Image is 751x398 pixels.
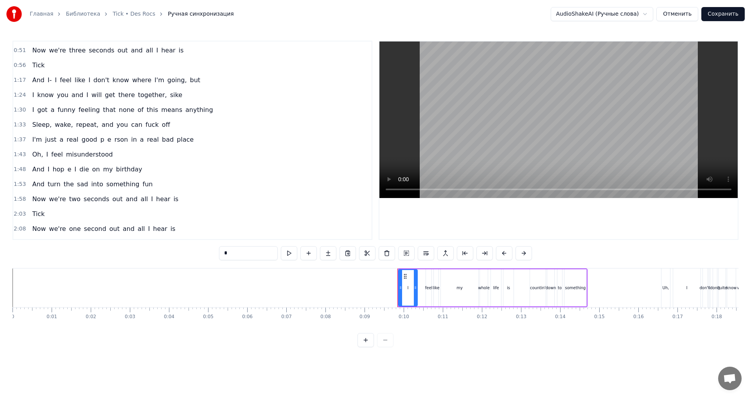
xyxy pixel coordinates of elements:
span: And [31,165,45,174]
span: I [31,105,35,114]
span: 1:43 [14,151,26,158]
span: feel [59,76,72,85]
span: I [86,90,89,99]
span: a [50,105,55,114]
span: and [130,46,144,55]
span: we're [48,194,66,204]
span: means [160,105,183,114]
span: place [176,135,194,144]
span: I [88,76,91,85]
span: we're [48,224,66,233]
span: feel [50,150,64,159]
div: something [565,285,586,291]
span: out [117,46,128,55]
span: my [102,165,113,174]
span: hear [155,194,171,204]
div: like [433,285,439,291]
span: all [140,194,149,204]
span: is [170,224,176,233]
span: second [83,224,107,233]
div: 0:14 [555,314,566,320]
div: I [408,285,409,291]
span: 1:17 [14,76,26,84]
nav: breadcrumb [30,10,234,18]
div: 0:16 [633,314,644,320]
a: Библиотека [66,10,100,18]
div: know [726,285,737,291]
span: Tick [31,209,45,218]
span: but [189,76,201,85]
span: Sleep, [31,120,52,129]
span: 1:33 [14,121,26,129]
button: Отменить [656,7,698,21]
div: I [709,285,710,291]
div: 0:15 [594,314,605,320]
div: 0:10 [399,314,409,320]
div: 0:04 [164,314,174,320]
span: Now [31,194,47,204]
span: I [150,194,154,204]
span: this [146,105,159,114]
span: into [90,180,104,189]
span: hear [152,224,168,233]
span: 1:53 [14,180,26,188]
span: 2:03 [14,210,26,218]
span: a [139,135,145,144]
div: 0:12 [477,314,487,320]
div: down [546,285,556,291]
span: birthday [115,165,143,174]
span: got [36,105,48,114]
span: I [155,46,159,55]
span: 1:58 [14,195,26,203]
div: my [456,285,463,291]
span: turn [47,180,61,189]
span: die [79,165,90,174]
span: out [111,194,123,204]
div: Открытый чат [718,367,742,390]
div: what [737,285,747,291]
span: Ручная синхронизация [168,10,234,18]
span: p [99,135,105,144]
span: 1:24 [14,91,26,99]
div: 0:08 [320,314,331,320]
span: 1:48 [14,166,26,173]
span: none [118,105,135,114]
span: repeat, [75,120,99,129]
span: and [71,90,84,99]
span: all [137,224,146,233]
span: seconds [83,194,110,204]
span: Oh, [31,150,44,159]
span: going, [167,76,188,85]
span: bad [161,135,174,144]
span: two [68,194,81,204]
span: of [137,105,144,114]
div: 0:01 [47,314,57,320]
div: 0:06 [242,314,253,320]
span: hear [160,46,176,55]
span: And [31,180,45,189]
div: countin' [530,285,546,291]
span: where [131,76,152,85]
span: just [44,135,57,144]
div: 0:09 [359,314,370,320]
span: there [117,90,135,99]
div: 0:05 [203,314,214,320]
span: in [130,135,138,144]
span: I'm [154,76,165,85]
div: whole [478,285,490,291]
button: Сохранить [701,7,745,21]
span: know [112,76,130,85]
div: life [493,285,499,291]
span: fun [142,180,154,189]
div: I [686,285,688,291]
div: feel [425,285,433,291]
div: 0:03 [125,314,135,320]
span: I [45,150,49,159]
div: is [507,285,510,291]
span: and [122,224,135,233]
span: Now [31,46,47,55]
div: to [558,285,562,291]
div: 0 [11,314,14,320]
span: is [172,194,179,204]
span: out [109,224,120,233]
